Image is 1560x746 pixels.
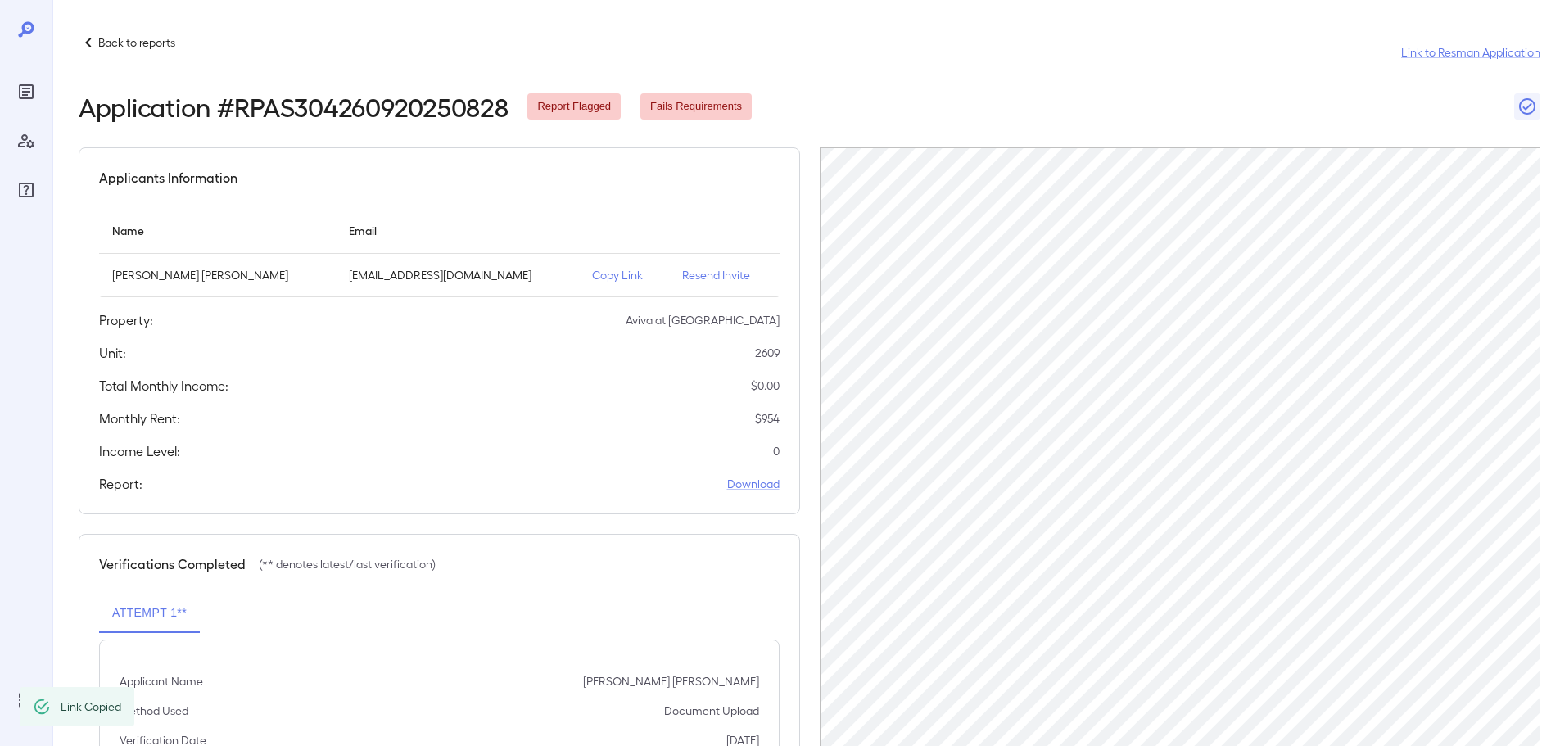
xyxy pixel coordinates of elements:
[664,703,759,719] p: Document Upload
[773,443,780,459] p: 0
[626,312,780,328] p: Aviva at [GEOGRAPHIC_DATA]
[99,409,180,428] h5: Monthly Rent:
[79,92,508,121] h2: Application # RPAS304260920250828
[751,378,780,394] p: $ 0.00
[755,410,780,427] p: $ 954
[99,207,336,254] th: Name
[640,99,752,115] span: Fails Requirements
[336,207,580,254] th: Email
[349,267,567,283] p: [EMAIL_ADDRESS][DOMAIN_NAME]
[99,554,246,574] h5: Verifications Completed
[583,673,759,689] p: [PERSON_NAME] [PERSON_NAME]
[13,79,39,105] div: Reports
[1514,93,1540,120] button: Close Report
[99,474,142,494] h5: Report:
[99,207,780,297] table: simple table
[755,345,780,361] p: 2609
[527,99,621,115] span: Report Flagged
[112,267,323,283] p: [PERSON_NAME] [PERSON_NAME]
[120,673,203,689] p: Applicant Name
[13,177,39,203] div: FAQ
[1401,44,1540,61] a: Link to Resman Application
[727,476,780,492] a: Download
[99,594,200,633] button: Attempt 1**
[99,343,126,363] h5: Unit:
[99,310,153,330] h5: Property:
[259,556,436,572] p: (** denotes latest/last verification)
[99,441,180,461] h5: Income Level:
[13,687,39,713] div: Log Out
[592,267,656,283] p: Copy Link
[99,168,237,188] h5: Applicants Information
[99,376,228,396] h5: Total Monthly Income:
[120,703,188,719] p: Method Used
[98,34,175,51] p: Back to reports
[13,128,39,154] div: Manage Users
[682,267,766,283] p: Resend Invite
[61,692,121,721] div: Link Copied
